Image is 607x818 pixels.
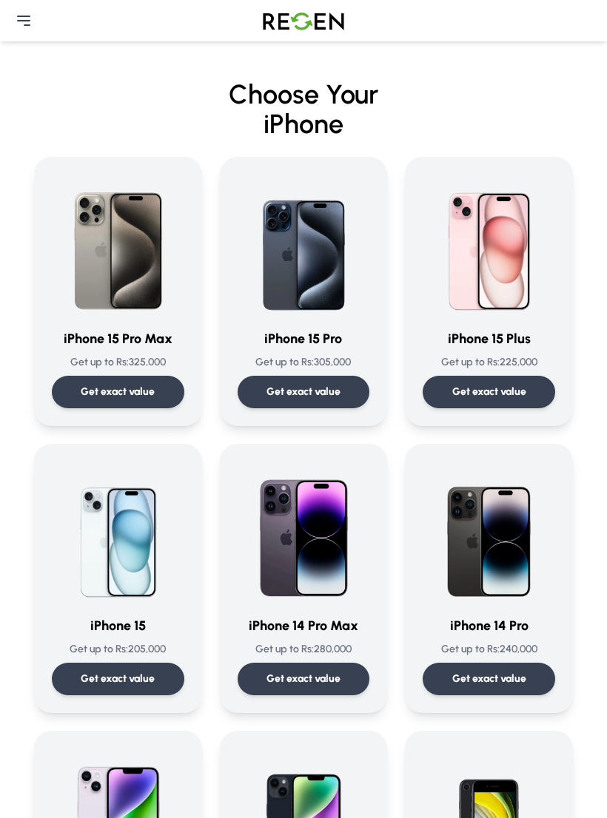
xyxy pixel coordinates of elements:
[423,642,555,657] p: Get up to Rs: 240,000
[52,642,184,657] p: Get up to Rs: 205,000
[238,642,370,657] p: Get up to Rs: 280,000
[238,355,370,370] p: Get up to Rs: 305,000
[238,328,370,349] h3: iPhone 15 Pro
[238,462,370,604] img: iPhone 14 Pro Max
[238,615,370,636] h3: iPhone 14 Pro Max
[52,615,184,636] h3: iPhone 15
[34,109,573,139] span: iPhone
[266,672,341,686] p: Get exact value
[423,175,555,317] img: iPhone 15 Plus
[81,385,155,399] p: Get exact value
[423,615,555,636] h3: iPhone 14 Pro
[423,462,555,604] img: iPhone 14 Pro
[423,355,555,370] p: Get up to Rs: 225,000
[52,328,184,349] h3: iPhone 15 Pro Max
[452,385,526,399] p: Get exact value
[52,355,184,370] p: Get up to Rs: 325,000
[81,672,155,686] p: Get exact value
[452,672,526,686] p: Get exact value
[423,328,555,349] h3: iPhone 15 Plus
[238,175,370,317] img: iPhone 15 Pro
[229,78,379,110] span: Choose Your
[52,462,184,604] img: iPhone 15
[52,175,184,317] img: iPhone 15 Pro Max
[266,385,341,399] p: Get exact value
